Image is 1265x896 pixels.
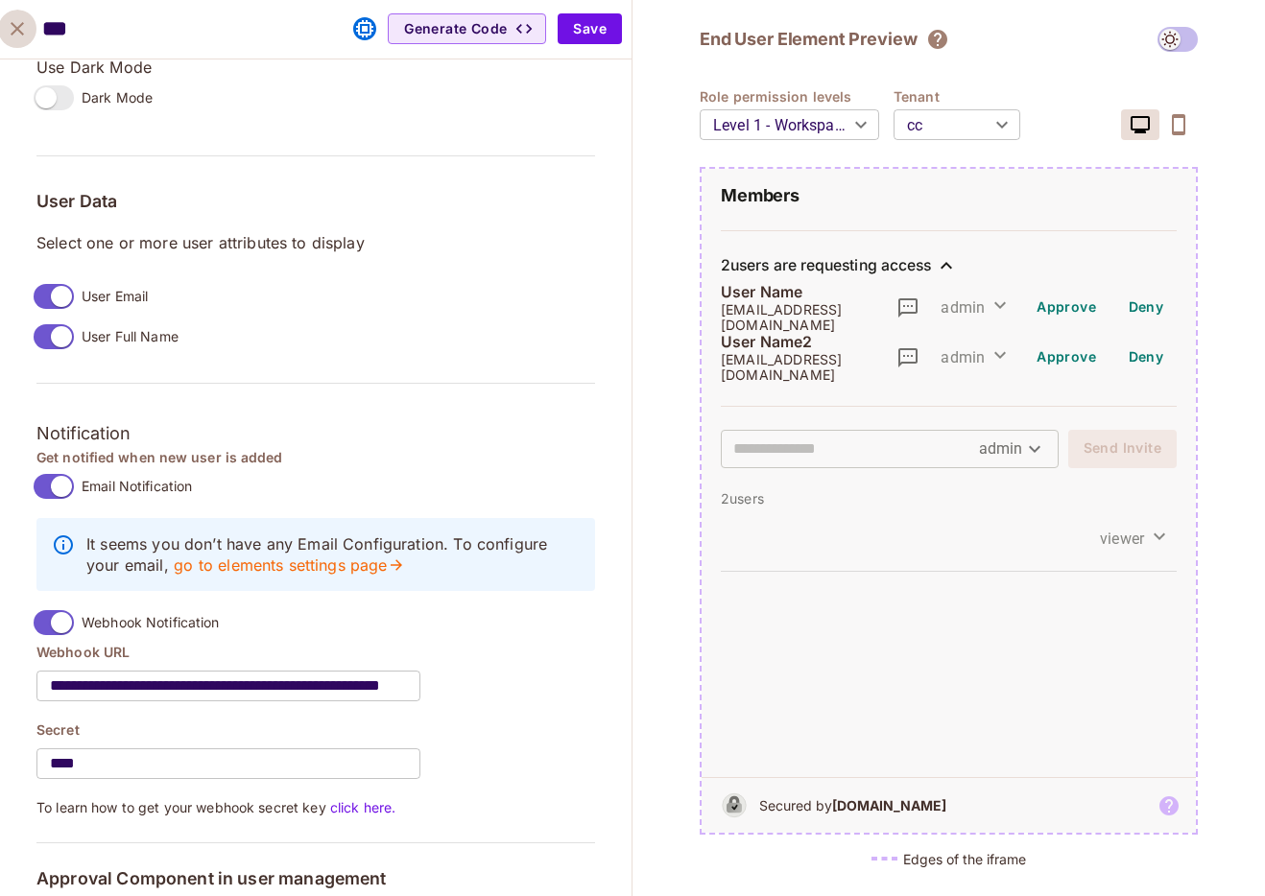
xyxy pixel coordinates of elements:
button: Send Invite [1068,430,1177,468]
h5: Edges of the iframe [903,850,1026,868]
h4: Tenant [894,87,1035,106]
h3: Notification [36,419,595,448]
span: User Full Name [82,327,179,345]
h2: Members [721,184,1177,207]
span: Email Notification [82,477,192,495]
a: click here. [326,799,396,815]
span: Webhook Notification [82,613,220,631]
h5: User Data [36,192,595,211]
h2: End User Element Preview [700,28,917,51]
p: Use Dark Mode [36,57,595,78]
p: To learn how to get your webhook secret key [36,798,595,816]
span: Dark Mode [82,88,153,106]
svg: The element will only show tenant specific content. No user information will be visible across te... [926,28,949,51]
b: [DOMAIN_NAME] [832,797,946,813]
button: Generate Code [388,13,546,44]
svg: Message accompanying the request will be displayed here [896,296,919,319]
h4: Role permission levels [700,87,894,106]
div: cc [894,98,1020,152]
span: admin [941,346,985,368]
h4: Secret [36,720,595,739]
div: 2 users are requesting access [721,256,931,275]
span: User Email [82,287,148,305]
p: User Name2 [721,333,896,352]
div: Level 1 - Workspace Owner [700,98,879,152]
img: b&w logo [717,788,752,823]
span: admin [941,296,985,318]
p: User Name [721,283,896,302]
svg: This element was embedded [353,17,376,40]
button: admin [931,293,1017,323]
p: It seems you don’t have any Email Configuration. To configure your email, [86,533,580,576]
h4: Get notified when new user is added [36,448,595,466]
button: viewer [1090,524,1177,554]
p: [EMAIL_ADDRESS][DOMAIN_NAME] [721,302,896,333]
p: 2 users [721,489,1177,507]
button: Save [558,13,622,44]
p: Select one or more user attributes to display [36,232,595,253]
div: admin [979,434,1046,464]
span: viewer [1100,528,1144,550]
h5: Secured by [759,796,946,814]
h5: Approval Component in user management [36,869,595,888]
button: admin [931,342,1017,373]
a: go to elements settings page [174,554,405,576]
h4: Webhook URL [36,643,595,661]
button: Deny [1115,342,1177,373]
svg: Message accompanying the request will be displayed here [896,346,919,369]
button: Deny [1115,293,1177,323]
p: [EMAIL_ADDRESS][DOMAIN_NAME] [721,352,896,383]
button: Approve [1029,342,1104,373]
button: Approve [1029,293,1104,323]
